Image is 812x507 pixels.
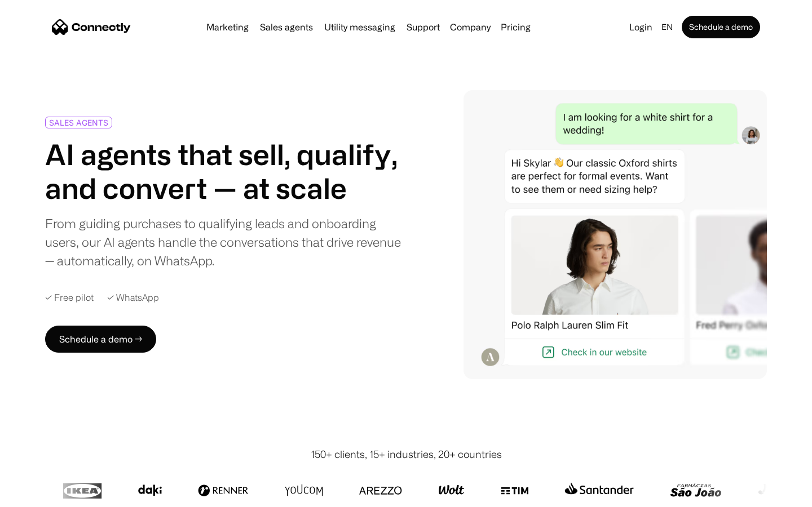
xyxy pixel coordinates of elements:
[320,23,400,32] a: Utility messaging
[45,326,156,353] a: Schedule a demo →
[11,486,68,503] aside: Language selected: English
[682,16,760,38] a: Schedule a demo
[202,23,253,32] a: Marketing
[49,118,108,127] div: SALES AGENTS
[107,292,159,303] div: ✓ WhatsApp
[45,214,401,270] div: From guiding purchases to qualifying leads and onboarding users, our AI agents handle the convers...
[625,19,657,35] a: Login
[496,23,535,32] a: Pricing
[402,23,444,32] a: Support
[45,137,401,205] h1: AI agents that sell, qualify, and convert — at scale
[45,292,94,303] div: ✓ Free pilot
[255,23,317,32] a: Sales agents
[23,487,68,503] ul: Language list
[450,19,491,35] div: Company
[661,19,673,35] div: en
[311,447,502,462] div: 150+ clients, 15+ industries, 20+ countries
